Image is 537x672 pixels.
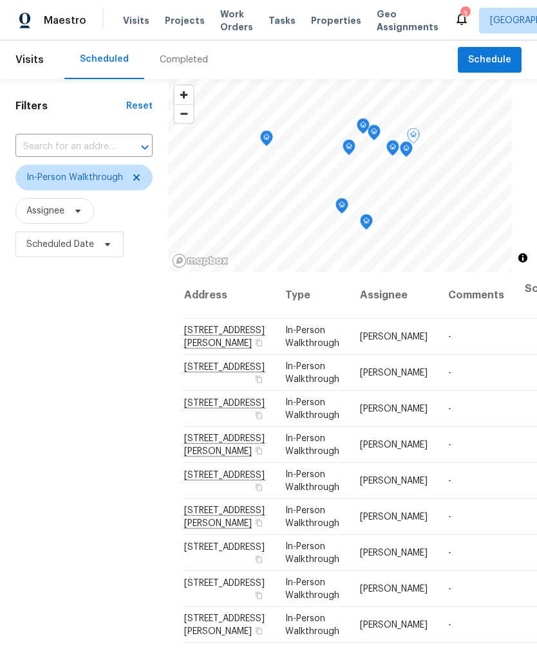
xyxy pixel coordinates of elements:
div: Map marker [343,140,355,159]
span: [PERSON_NAME] [360,585,428,594]
span: - [448,513,451,522]
span: [STREET_ADDRESS] [184,579,265,588]
span: [PERSON_NAME] [360,404,428,413]
span: In-Person Walkthrough [285,506,339,528]
span: Schedule [468,52,511,68]
div: Map marker [360,214,373,234]
span: - [448,477,451,486]
span: [PERSON_NAME] [360,621,428,630]
canvas: Map [168,79,512,272]
button: Copy Address [253,445,265,457]
span: In-Person Walkthrough [285,542,339,564]
div: Map marker [407,128,420,148]
div: Map marker [368,125,381,145]
span: [PERSON_NAME] [360,332,428,341]
button: Copy Address [253,374,265,385]
span: - [448,440,451,450]
span: Zoom out [174,105,193,123]
span: - [448,404,451,413]
span: [PERSON_NAME] [360,440,428,450]
span: Assignee [26,204,64,217]
span: Geo Assignments [377,8,438,33]
span: Tasks [268,16,296,25]
span: - [448,585,451,594]
span: In-Person Walkthrough [285,434,339,456]
th: Type [275,272,350,319]
span: In-Person Walkthrough [285,362,339,384]
div: Completed [160,53,208,66]
th: Address [184,272,275,319]
span: In-Person Walkthrough [285,398,339,420]
span: [PERSON_NAME] [360,513,428,522]
button: Copy Address [253,482,265,493]
span: [PERSON_NAME] [360,549,428,558]
span: Scheduled Date [26,238,94,251]
span: [STREET_ADDRESS] [184,543,265,552]
span: - [448,549,451,558]
button: Toggle attribution [515,250,531,266]
div: 3 [460,8,469,21]
span: Toggle attribution [519,251,527,265]
span: In-Person Walkthrough [285,326,339,348]
h1: Filters [15,100,126,113]
input: Search for an address... [15,137,117,157]
div: Map marker [357,118,370,138]
button: Open [136,138,154,156]
button: Copy Address [253,410,265,421]
div: Reset [126,100,153,113]
button: Zoom out [174,104,193,123]
div: Scheduled [80,53,129,66]
span: In-Person Walkthrough [285,578,339,600]
span: Projects [165,14,205,27]
button: Schedule [458,47,522,73]
th: Comments [438,272,514,319]
span: Properties [311,14,361,27]
div: Map marker [400,141,413,161]
span: In-Person Walkthrough [26,171,123,184]
span: Visits [123,14,149,27]
span: In-Person Walkthrough [285,470,339,492]
span: [PERSON_NAME] [360,477,428,486]
span: [PERSON_NAME] [360,368,428,377]
div: Map marker [260,131,273,150]
button: Copy Address [253,625,265,637]
div: Map marker [335,198,348,218]
button: Copy Address [253,590,265,601]
button: Zoom in [174,86,193,104]
th: Assignee [350,272,438,319]
button: Copy Address [253,517,265,529]
button: Copy Address [253,554,265,565]
span: Maestro [44,14,86,27]
button: Copy Address [253,337,265,349]
span: Visits [15,46,44,74]
span: - [448,621,451,630]
span: [STREET_ADDRESS][PERSON_NAME] [184,614,265,636]
div: Map marker [386,140,399,160]
span: - [448,332,451,341]
span: Work Orders [220,8,253,33]
span: - [448,368,451,377]
span: In-Person Walkthrough [285,614,339,636]
a: Mapbox homepage [172,253,229,268]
